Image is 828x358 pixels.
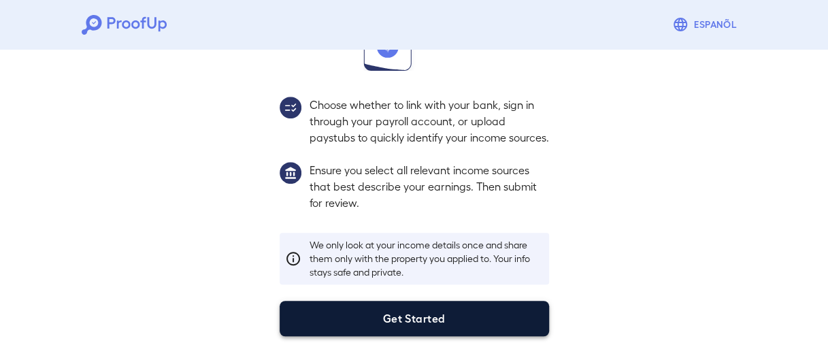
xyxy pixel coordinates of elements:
[280,301,549,336] button: Get Started
[280,162,301,184] img: group1.svg
[310,97,549,146] p: Choose whether to link with your bank, sign in through your payroll account, or upload paystubs t...
[280,97,301,118] img: group2.svg
[310,162,549,211] p: Ensure you select all relevant income sources that best describe your earnings. Then submit for r...
[667,11,746,38] button: Espanõl
[310,238,544,279] p: We only look at your income details once and share them only with the property you applied to. Yo...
